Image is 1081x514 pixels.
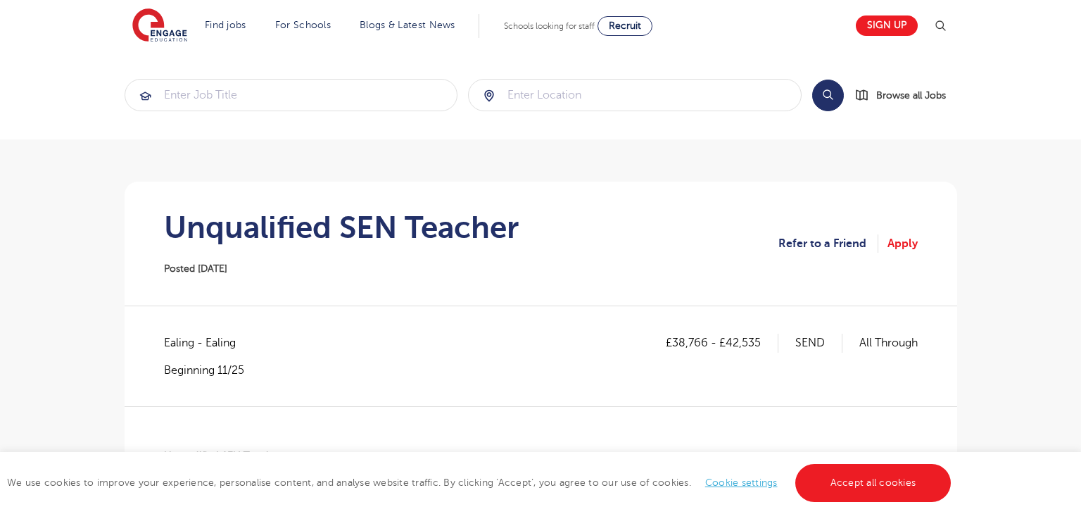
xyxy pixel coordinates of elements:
a: Blogs & Latest News [360,20,455,30]
span: We use cookies to improve your experience, personalise content, and analyse website traffic. By c... [7,477,954,488]
a: Apply [887,234,918,253]
div: Submit [468,79,802,111]
p: SEND [795,334,842,352]
div: Submit [125,79,458,111]
span: Browse all Jobs [876,87,946,104]
input: Submit [469,80,801,111]
p: All Through [859,334,918,352]
a: Cookie settings [705,477,778,488]
a: Sign up [856,15,918,36]
span: Schools looking for staff [504,21,595,31]
a: Refer to a Friend [778,234,878,253]
a: For Schools [275,20,331,30]
a: Accept all cookies [795,464,952,502]
span: Unqualified SEN Teacher [164,451,282,462]
p: £38,766 - £42,535 [666,334,778,352]
h1: Unqualified SEN Teacher [164,210,519,245]
a: Browse all Jobs [855,87,957,104]
span: Posted [DATE] [164,263,227,274]
a: Find jobs [205,20,246,30]
img: Engage Education [132,8,187,44]
span: Ealing - Ealing [164,334,250,352]
p: Beginning 11/25 [164,363,250,378]
input: Submit [125,80,457,111]
span: Recruit [609,20,641,31]
button: Search [812,80,844,111]
a: Recruit [598,16,652,36]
